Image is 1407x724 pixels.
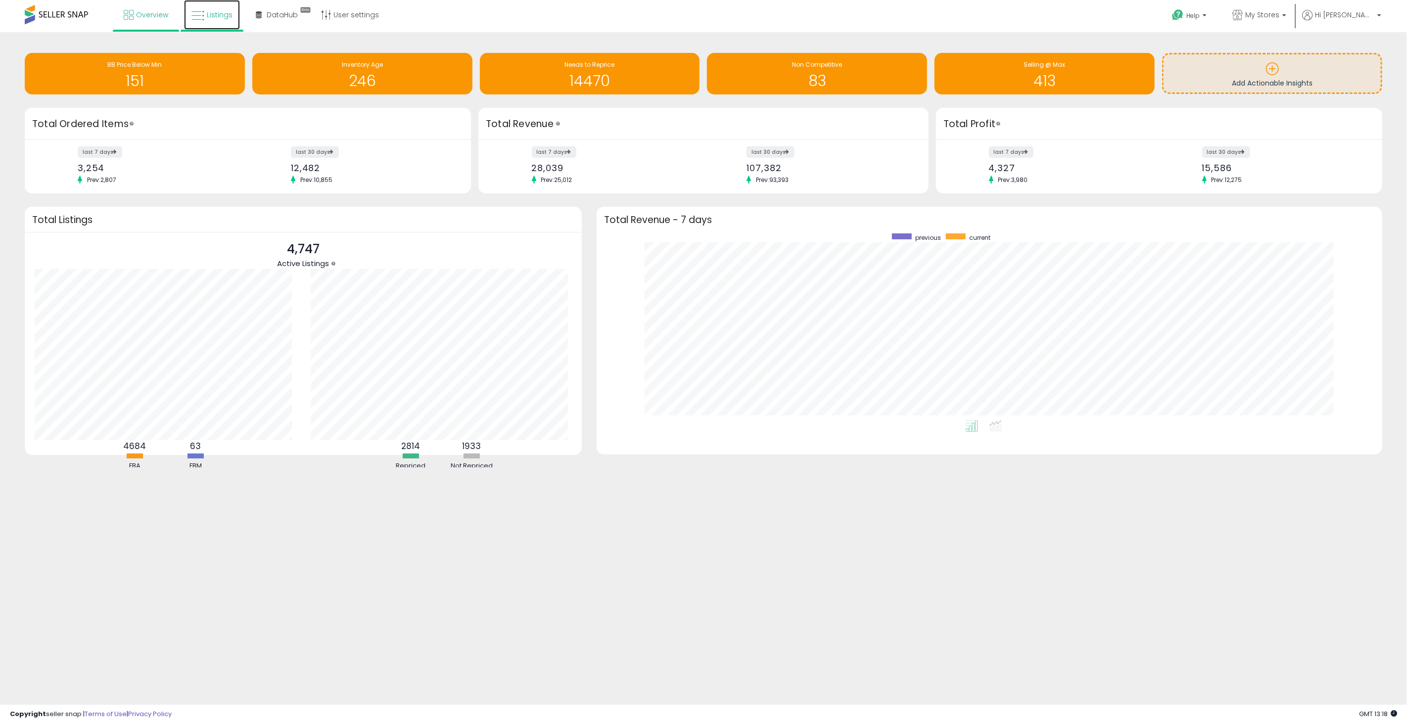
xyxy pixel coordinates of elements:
a: Inventory Age 246 [252,53,472,94]
b: 63 [190,440,201,452]
label: last 7 days [532,146,576,158]
h1: 83 [712,73,922,89]
span: Prev: 25,012 [536,176,577,184]
span: Help [1186,11,1200,20]
span: Needs to Reprice [565,60,615,69]
span: Active Listings [277,258,329,269]
span: Non Competitive [792,60,842,69]
div: FBA [105,461,164,471]
label: last 30 days [1202,146,1250,158]
a: Needs to Reprice 14470 [480,53,700,94]
h3: Total Profit [943,117,1375,131]
div: 28,039 [532,163,696,173]
span: BB Price Below Min [107,60,162,69]
div: Not Repriced [442,461,501,471]
b: 4684 [123,440,146,452]
span: Add Actionable Insights [1232,78,1313,88]
span: Prev: 2,807 [82,176,121,184]
h3: Total Revenue [486,117,921,131]
a: Add Actionable Insights [1164,54,1381,92]
div: Repriced [381,461,440,471]
p: 4,747 [277,240,329,259]
h1: 151 [30,73,240,89]
span: Prev: 10,855 [295,176,337,184]
i: Get Help [1172,9,1184,21]
label: last 7 days [78,146,122,158]
h3: Total Revenue - 7 days [604,216,1375,224]
a: Non Competitive 83 [707,53,927,94]
div: Tooltip anchor [297,5,314,15]
span: DataHub [267,10,298,20]
div: Tooltip anchor [994,119,1003,128]
h3: Total Ordered Items [32,117,464,131]
h1: 14470 [485,73,695,89]
div: 15,586 [1202,163,1365,173]
span: Prev: 93,393 [751,176,794,184]
div: FBM [166,461,225,471]
a: Hi [PERSON_NAME] [1302,10,1381,32]
span: Inventory Age [342,60,383,69]
div: Tooltip anchor [127,119,136,128]
label: last 30 days [291,146,339,158]
div: 3,254 [78,163,240,173]
b: 1933 [462,440,481,452]
a: Selling @ Max 413 [935,53,1155,94]
div: 12,482 [291,163,454,173]
span: Prev: 12,275 [1207,176,1247,184]
b: 2814 [401,440,420,452]
div: 4,327 [989,163,1152,173]
a: Help [1164,1,1217,32]
span: current [969,233,990,242]
span: Overview [136,10,168,20]
label: last 30 days [747,146,795,158]
h1: 413 [939,73,1150,89]
a: BB Price Below Min 151 [25,53,245,94]
span: Listings [207,10,233,20]
h1: 246 [257,73,468,89]
label: last 7 days [989,146,1033,158]
span: previous [915,233,941,242]
div: 107,382 [747,163,911,173]
span: Hi [PERSON_NAME] [1315,10,1374,20]
span: My Stores [1245,10,1279,20]
div: Tooltip anchor [329,259,338,268]
span: Selling @ Max [1024,60,1066,69]
h3: Total Listings [32,216,574,224]
span: Prev: 3,980 [993,176,1033,184]
div: Tooltip anchor [554,119,563,128]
